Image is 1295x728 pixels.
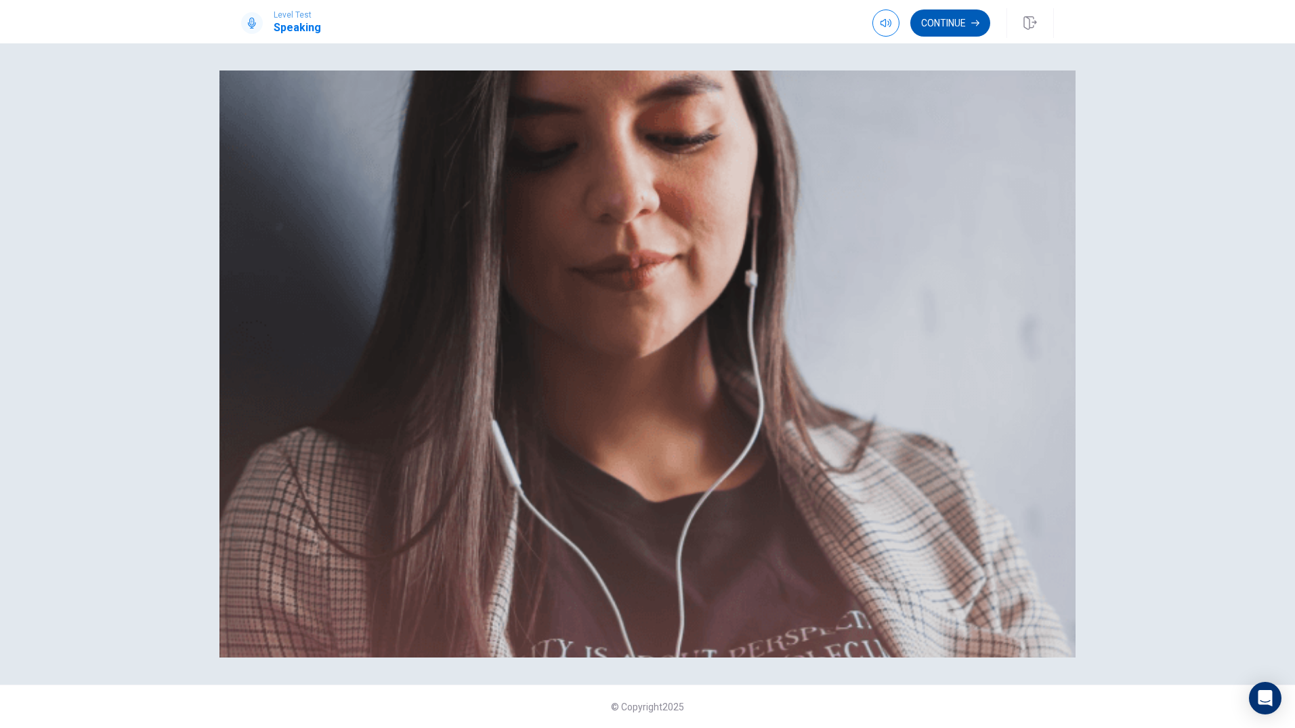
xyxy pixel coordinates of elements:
[910,9,990,37] button: Continue
[219,70,1076,658] img: speaking intro
[274,20,321,36] h1: Speaking
[611,702,684,712] span: © Copyright 2025
[274,10,321,20] span: Level Test
[1249,682,1281,714] div: Open Intercom Messenger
